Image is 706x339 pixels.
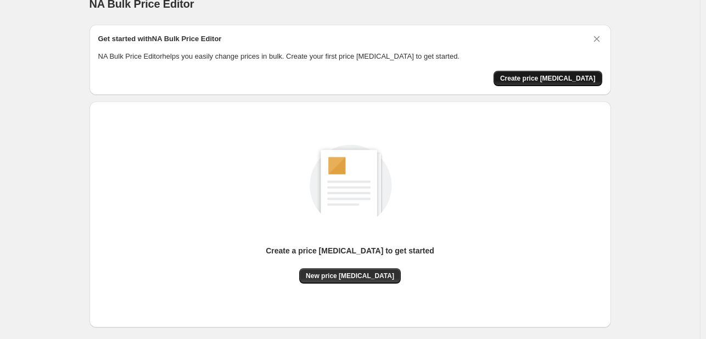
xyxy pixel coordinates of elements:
h2: Get started with NA Bulk Price Editor [98,33,222,44]
button: New price [MEDICAL_DATA] [299,268,401,284]
button: Create price change job [494,71,602,86]
button: Dismiss card [591,33,602,44]
p: Create a price [MEDICAL_DATA] to get started [266,245,434,256]
p: NA Bulk Price Editor helps you easily change prices in bulk. Create your first price [MEDICAL_DAT... [98,51,602,62]
span: Create price [MEDICAL_DATA] [500,74,596,83]
span: New price [MEDICAL_DATA] [306,272,394,280]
